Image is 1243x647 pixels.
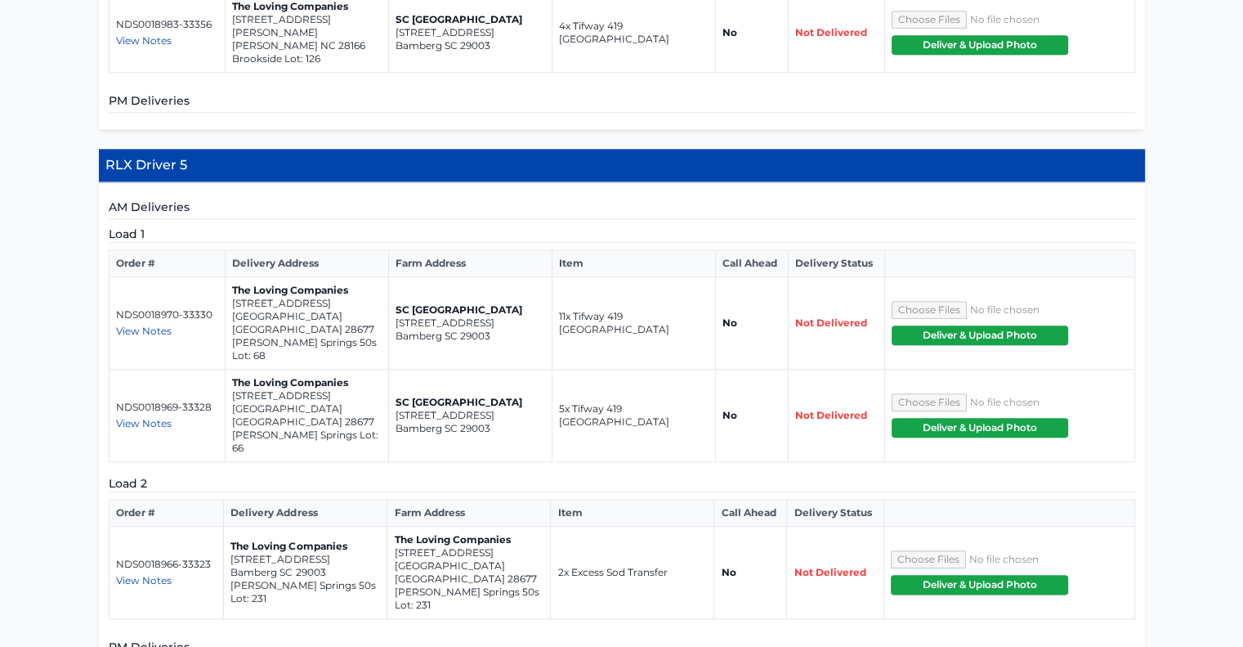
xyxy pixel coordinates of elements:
[795,26,867,38] span: Not Delivered
[722,317,737,329] strong: No
[716,250,789,277] th: Call Ahead
[795,409,867,421] span: Not Delivered
[232,284,382,297] p: The Loving Companies
[232,297,382,310] p: [STREET_ADDRESS]
[232,429,382,455] p: [PERSON_NAME] Springs Lot: 66
[116,308,219,321] p: NDS0018970-33330
[722,409,737,421] strong: No
[116,18,219,31] p: NDS0018983-33356
[232,310,382,336] p: [GEOGRAPHIC_DATA] [GEOGRAPHIC_DATA] 28677
[787,500,884,527] th: Delivery Status
[396,317,545,330] p: [STREET_ADDRESS]
[116,401,219,414] p: NDS0018969-33328
[232,402,382,429] p: [GEOGRAPHIC_DATA] [GEOGRAPHIC_DATA] 28677
[232,336,382,362] p: [PERSON_NAME] Springs 50s Lot: 68
[892,418,1068,438] button: Deliver & Upload Photo
[795,317,867,329] span: Not Delivered
[552,250,716,277] th: Item
[387,500,551,527] th: Farm Address
[230,566,380,579] p: Bamberg SC 29003
[224,500,387,527] th: Delivery Address
[109,500,224,527] th: Order #
[109,250,226,277] th: Order #
[226,250,389,277] th: Delivery Address
[394,533,543,546] p: The Loving Companies
[794,566,865,578] span: Not Delivered
[230,553,380,566] p: [STREET_ADDRESS]
[396,396,545,409] p: SC [GEOGRAPHIC_DATA]
[714,500,787,527] th: Call Ahead
[551,500,714,527] th: Item
[396,422,545,435] p: Bamberg SC 29003
[396,39,545,52] p: Bamberg SC 29003
[116,325,172,337] span: View Notes
[892,326,1068,345] button: Deliver & Upload Photo
[116,574,172,586] span: View Notes
[99,149,1145,182] h4: RLX Driver 5
[232,13,382,39] p: [STREET_ADDRESS][PERSON_NAME]
[396,13,545,26] p: SC [GEOGRAPHIC_DATA]
[788,250,884,277] th: Delivery Status
[116,417,172,429] span: View Notes
[109,199,1135,219] h5: AM Deliveries
[109,475,1135,492] h5: Load 2
[396,409,545,422] p: [STREET_ADDRESS]
[116,558,217,571] p: NDS0018966-33323
[396,303,545,317] p: SC [GEOGRAPHIC_DATA]
[232,389,382,402] p: [STREET_ADDRESS]
[389,250,552,277] th: Farm Address
[394,586,543,612] p: [PERSON_NAME] Springs 50s Lot: 231
[396,26,545,39] p: [STREET_ADDRESS]
[394,546,543,559] p: [STREET_ADDRESS]
[551,527,714,619] td: 2x Excess Sod Transfer
[891,575,1068,595] button: Deliver & Upload Photo
[109,92,1135,113] h5: PM Deliveries
[232,376,382,389] p: The Loving Companies
[230,579,380,605] p: [PERSON_NAME] Springs 50s Lot: 231
[396,330,545,343] p: Bamberg SC 29003
[232,52,382,65] p: Brookside Lot: 126
[552,370,716,462] td: 5x Tifway 419 [GEOGRAPHIC_DATA]
[394,559,543,586] p: [GEOGRAPHIC_DATA] [GEOGRAPHIC_DATA] 28677
[116,34,172,47] span: View Notes
[722,26,737,38] strong: No
[721,566,736,578] strong: No
[892,35,1068,55] button: Deliver & Upload Photo
[230,540,380,553] p: The Loving Companies
[552,277,716,370] td: 11x Tifway 419 [GEOGRAPHIC_DATA]
[232,39,382,52] p: [PERSON_NAME] NC 28166
[109,226,1135,243] h5: Load 1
